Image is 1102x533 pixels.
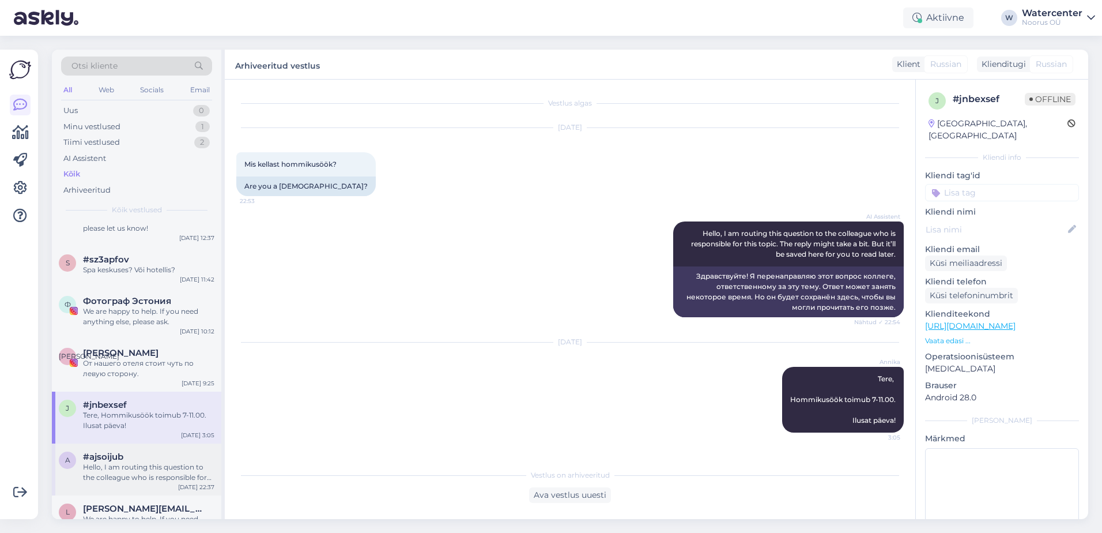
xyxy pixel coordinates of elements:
[66,508,70,516] span: l
[857,358,900,366] span: Annika
[925,321,1016,331] a: [URL][DOMAIN_NAME]
[236,98,904,108] div: Vestlus algas
[925,433,1079,445] p: Märkmed
[63,185,111,196] div: Arhiveeritud
[83,452,123,462] span: #ajsoijub
[857,212,900,221] span: AI Assistent
[178,483,214,491] div: [DATE] 22:37
[83,358,214,379] div: От нашего отеля стоит чуть по левую сторону.
[66,404,69,412] span: j
[71,60,118,72] span: Otsi kliente
[188,82,212,97] div: Email
[1022,9,1095,27] a: WatercenterNoorus OÜ
[180,327,214,336] div: [DATE] 10:12
[236,122,904,133] div: [DATE]
[857,433,900,442] span: 3:05
[925,336,1079,346] p: Vaata edasi ...
[925,276,1079,288] p: Kliendi telefon
[1022,9,1082,18] div: Watercenter
[925,380,1079,392] p: Brauser
[925,152,1079,163] div: Kliendi info
[529,487,611,503] div: Ava vestlus uuesti
[925,351,1079,363] p: Operatsioonisüsteem
[112,205,162,215] span: Kõik vestlused
[236,337,904,347] div: [DATE]
[935,96,939,105] span: j
[790,374,896,425] span: Tere, Hommikusöök toimub 7-11.00. Ilusat päeva!
[83,306,214,327] div: We are happy to help. If you need anything else, please ask.
[953,92,1025,106] div: # jnbexsef
[179,234,214,242] div: [DATE] 12:37
[182,379,214,388] div: [DATE] 9:25
[63,121,120,133] div: Minu vestlused
[1025,93,1075,106] span: Offline
[63,153,106,164] div: AI Assistent
[83,400,127,410] span: #jnbexsef
[83,265,214,275] div: Spa keskuses? Või hotellis?
[66,258,70,267] span: s
[180,275,214,284] div: [DATE] 11:42
[691,229,897,258] span: Hello, I am routing this question to the colleague who is responsible for this topic. The reply m...
[240,197,283,205] span: 22:53
[235,57,320,72] label: Arhiveeritud vestlus
[925,392,1079,404] p: Android 28.0
[925,243,1079,256] p: Kliendi email
[63,137,120,148] div: Tiimi vestlused
[63,105,78,117] div: Uus
[138,82,166,97] div: Socials
[195,121,210,133] div: 1
[1022,18,1082,27] div: Noorus OÜ
[65,300,71,309] span: Ф
[925,170,1079,182] p: Kliendi tag'id
[63,168,80,180] div: Kõik
[925,308,1079,320] p: Klienditeekond
[59,352,119,361] span: [PERSON_NAME]
[977,58,1026,70] div: Klienditugi
[61,82,74,97] div: All
[925,363,1079,375] p: [MEDICAL_DATA]
[65,456,70,464] span: a
[193,105,210,117] div: 0
[892,58,920,70] div: Klient
[9,59,31,81] img: Askly Logo
[925,184,1079,201] input: Lisa tag
[925,415,1079,426] div: [PERSON_NAME]
[83,504,203,514] span: libert.viktoria@gmail.com
[531,470,610,481] span: Vestlus on arhiveeritud
[83,410,214,431] div: Tere, Hommikusöök toimub 7-11.00. Ilusat päeva!
[1036,58,1067,70] span: Russian
[926,223,1066,236] input: Lisa nimi
[929,118,1067,142] div: [GEOGRAPHIC_DATA], [GEOGRAPHIC_DATA]
[925,288,1018,303] div: Küsi telefoninumbrit
[925,256,1007,271] div: Küsi meiliaadressi
[903,7,973,28] div: Aktiivne
[83,348,158,358] span: Николь Солтрук
[1001,10,1017,26] div: W
[83,213,214,234] div: If you need more help or information, please let us know!
[83,254,129,265] span: #sz3apfov
[96,82,116,97] div: Web
[83,462,214,483] div: Hello, I am routing this question to the colleague who is responsible for this topic. The reply m...
[673,266,904,317] div: Здравствуйте! Я перенаправляю этот вопрос коллеге, ответственному за эту тему. Ответ может занять...
[854,318,900,326] span: Nähtud ✓ 22:54
[194,137,210,148] div: 2
[83,296,171,306] span: Фотограф Эстония
[925,206,1079,218] p: Kliendi nimi
[244,160,337,168] span: Mis kellast hommikusöök?
[930,58,961,70] span: Russian
[181,431,214,440] div: [DATE] 3:05
[236,177,376,196] div: Are you a [DEMOGRAPHIC_DATA]?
